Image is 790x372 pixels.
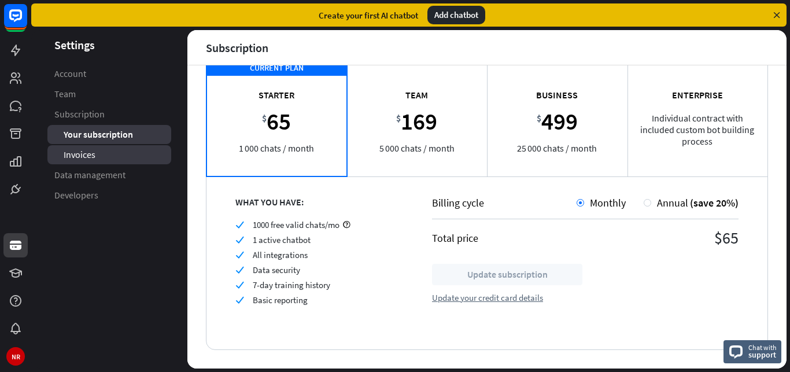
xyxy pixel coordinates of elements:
[54,189,98,201] span: Developers
[253,234,311,245] span: 1 active chatbot
[54,68,86,80] span: Account
[47,165,171,185] a: Data management
[748,342,777,353] span: Chat with
[206,41,268,54] div: Subscription
[235,251,244,259] i: check
[235,220,244,229] i: check
[253,264,300,275] span: Data security
[432,292,543,303] div: Update your credit card details
[54,88,76,100] span: Team
[235,281,244,289] i: check
[64,149,95,161] span: Invoices
[253,294,308,305] span: Basic reporting
[64,128,133,141] span: Your subscription
[54,108,105,120] span: Subscription
[54,169,125,181] span: Data management
[585,227,739,248] div: $65
[47,84,171,104] a: Team
[432,196,577,209] div: Billing cycle
[235,266,244,274] i: check
[253,279,330,290] span: 7-day training history
[6,347,25,366] div: NR
[47,64,171,83] a: Account
[657,196,688,209] span: Annual
[432,231,585,245] div: Total price
[47,186,171,205] a: Developers
[253,249,308,260] span: All integrations
[235,235,244,244] i: check
[47,145,171,164] a: Invoices
[253,219,339,230] span: 1000 free valid chats/mo
[235,196,403,208] div: WHAT YOU HAVE:
[235,296,244,304] i: check
[319,10,418,21] div: Create your first AI chatbot
[432,264,582,285] button: Update subscription
[748,349,777,360] span: support
[590,196,626,209] span: Monthly
[690,196,739,209] span: (save 20%)
[31,37,187,53] header: Settings
[427,6,485,24] div: Add chatbot
[47,105,171,124] a: Subscription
